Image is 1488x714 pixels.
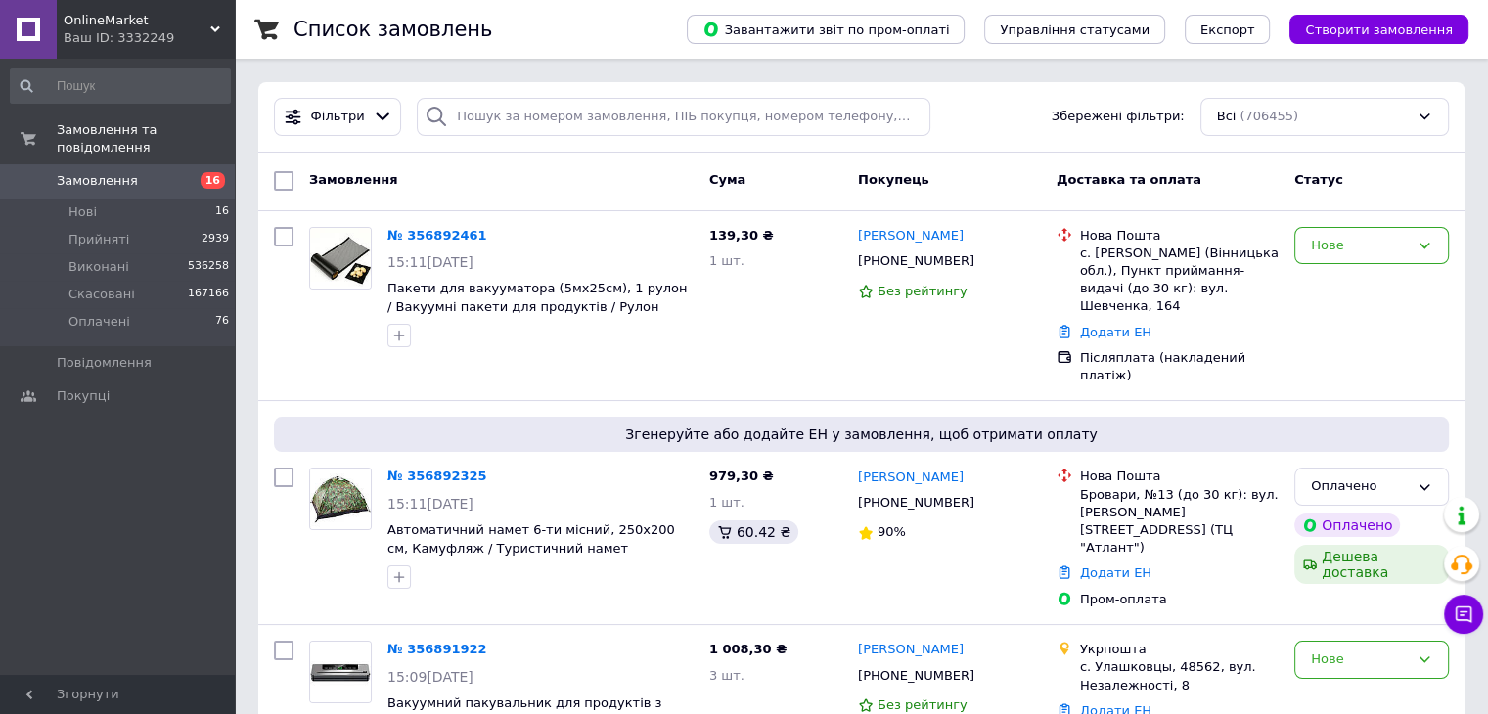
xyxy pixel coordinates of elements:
span: 15:11[DATE] [387,254,473,270]
button: Завантажити звіт по пром-оплаті [687,15,965,44]
img: Фото товару [310,228,371,289]
span: Завантажити звіт по пром-оплаті [702,21,949,38]
input: Пошук за номером замовлення, ПІБ покупця, номером телефону, Email, номером накладної [417,98,930,136]
div: Нове [1311,649,1409,670]
span: 15:11[DATE] [387,496,473,512]
div: Нове [1311,236,1409,256]
span: 90% [878,524,906,539]
div: Пром-оплата [1080,591,1279,608]
span: Замовлення та повідомлення [57,121,235,156]
span: Згенеруйте або додайте ЕН у замовлення, щоб отримати оплату [282,424,1441,444]
a: Фото товару [309,641,372,703]
div: Оплачено [1311,476,1409,497]
div: [PHONE_NUMBER] [854,490,978,515]
span: Без рейтингу [878,284,968,298]
a: [PERSON_NAME] [858,227,964,245]
a: № 356891922 [387,642,487,656]
img: Фото товару [310,469,371,529]
span: Нові [68,203,97,221]
span: 16 [215,203,229,221]
input: Пошук [10,68,231,104]
span: 16 [201,172,225,189]
span: 76 [215,313,229,331]
a: [PERSON_NAME] [858,469,964,487]
a: [PERSON_NAME] [858,641,964,659]
div: с. Улашковцы, 48562, вул. Незалежності, 8 [1080,658,1279,693]
span: 1 шт. [709,253,744,268]
span: (706455) [1240,109,1298,123]
div: 60.42 ₴ [709,520,798,544]
span: Фільтри [311,108,365,126]
div: Нова Пошта [1080,468,1279,485]
span: Скасовані [68,286,135,303]
div: Післяплата (накладений платіж) [1080,349,1279,384]
span: Без рейтингу [878,697,968,712]
div: Оплачено [1294,513,1400,537]
div: [PHONE_NUMBER] [854,248,978,274]
span: Виконані [68,258,129,276]
button: Управління статусами [984,15,1165,44]
span: Всі [1217,108,1237,126]
div: Укрпошта [1080,641,1279,658]
span: 1 008,30 ₴ [709,642,787,656]
span: 139,30 ₴ [709,228,774,243]
span: 3 шт. [709,668,744,683]
a: Фото товару [309,468,372,530]
span: Замовлення [309,172,397,187]
span: Замовлення [57,172,138,190]
div: [PHONE_NUMBER] [854,663,978,689]
a: Автоматичний намет 6-ти місний, 250х200 см, Камуфляж / Туристичний намет шестимісний [387,522,675,573]
h1: Список замовлень [293,18,492,41]
span: Збережені фільтри: [1052,108,1185,126]
span: 15:09[DATE] [387,669,473,685]
div: с. [PERSON_NAME] (Вінницька обл.), Пункт приймання-видачі (до 30 кг): вул. Шевченка, 164 [1080,245,1279,316]
span: 1 шт. [709,495,744,510]
a: Додати ЕН [1080,325,1151,339]
span: Повідомлення [57,354,152,372]
button: Створити замовлення [1289,15,1468,44]
a: Пакети для вакууматора (5мх25см), 1 рулон / Вакуумні пакети для продуктів / Рулон вакуумних пакетів [387,281,687,332]
button: Чат з покупцем [1444,595,1483,634]
span: Покупець [858,172,929,187]
img: Фото товару [310,642,371,702]
span: Експорт [1200,22,1255,37]
span: Статус [1294,172,1343,187]
a: № 356892461 [387,228,487,243]
button: Експорт [1185,15,1271,44]
span: 979,30 ₴ [709,469,774,483]
span: Доставка та оплата [1057,172,1201,187]
span: Оплачені [68,313,130,331]
span: Прийняті [68,231,129,248]
div: Нова Пошта [1080,227,1279,245]
div: Ваш ID: 3332249 [64,29,235,47]
a: Фото товару [309,227,372,290]
span: 167166 [188,286,229,303]
span: OnlineMarket [64,12,210,29]
span: Створити замовлення [1305,22,1453,37]
a: Створити замовлення [1270,22,1468,36]
div: Бровари, №13 (до 30 кг): вул. [PERSON_NAME][STREET_ADDRESS] (ТЦ "Атлант") [1080,486,1279,558]
a: Додати ЕН [1080,565,1151,580]
span: Cума [709,172,745,187]
span: 536258 [188,258,229,276]
div: Дешева доставка [1294,545,1449,584]
span: 2939 [202,231,229,248]
span: Управління статусами [1000,22,1150,37]
span: Покупці [57,387,110,405]
a: № 356892325 [387,469,487,483]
